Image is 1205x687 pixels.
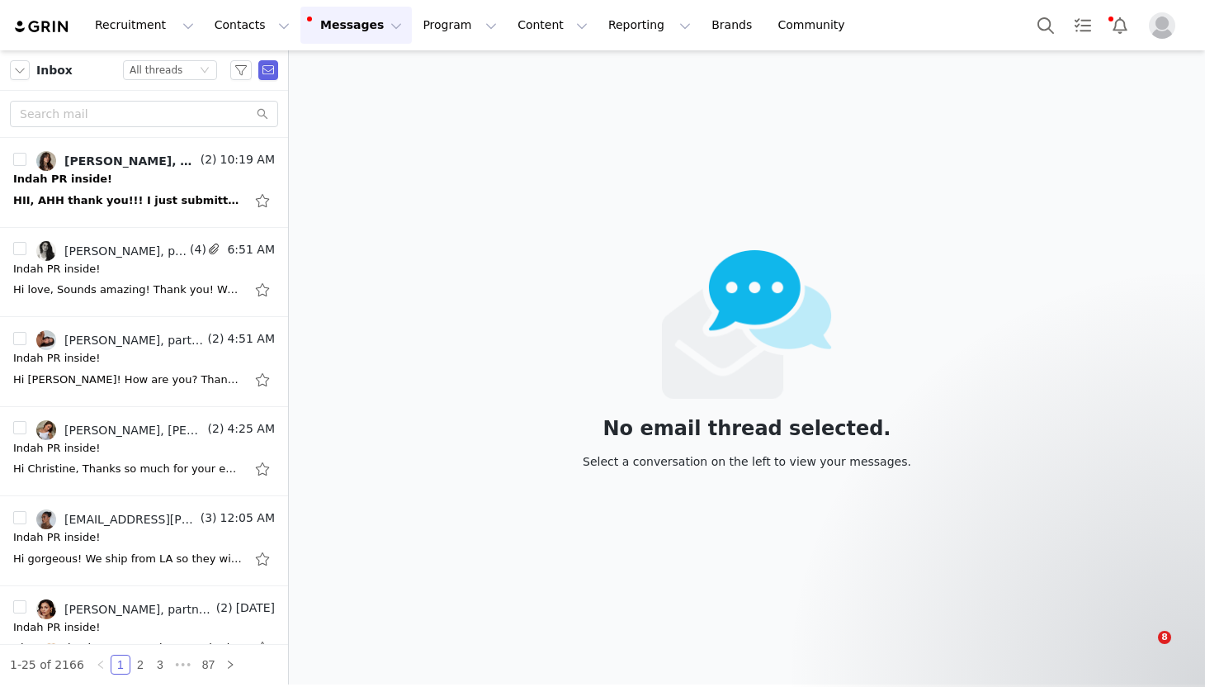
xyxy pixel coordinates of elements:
[187,241,206,258] span: (4)
[64,244,187,258] div: [PERSON_NAME], partnerships [DOMAIN_NAME], [EMAIL_ADDRESS][DOMAIN_NAME]
[64,154,197,168] div: [PERSON_NAME], partnerships [DOMAIN_NAME]
[36,62,73,79] span: Inbox
[13,529,100,546] div: Indah PR inside!
[662,250,833,399] img: emails-empty2x.png
[10,655,84,675] li: 1-25 of 2166
[205,7,300,44] button: Contacts
[13,440,100,457] div: Indah PR inside!
[150,655,170,675] li: 3
[85,7,204,44] button: Recruitment
[13,171,112,187] div: Indah PR inside!
[36,509,56,529] img: 0d1f2f69-7c66-490e-b177-f999e5bead61.jpg
[13,640,244,656] div: Ciao! 🫶🏼 Thank you so much! So excited xx On Thu, Aug 28, 2025 at 8:24 PM partnerships indahcloth...
[64,424,205,437] div: [PERSON_NAME], [PERSON_NAME], partnerships [DOMAIN_NAME]
[197,656,220,674] a: 87
[36,599,56,619] img: 2321e8c9-89b1-48bb-8d62-e4f3dba6d959--s.jpg
[220,655,240,675] li: Next Page
[36,599,213,619] a: [PERSON_NAME], partnerships [DOMAIN_NAME]
[1065,7,1101,44] a: Tasks
[36,330,56,350] img: 40b322d9-c435-48ad-8b58-f5bf8eae634e.jpg
[858,527,1188,642] iframe: Intercom notifications message
[1102,7,1138,44] button: Notifications
[64,334,205,347] div: [PERSON_NAME], partnerships [DOMAIN_NAME]
[768,7,862,44] a: Community
[200,65,210,77] i: icon: down
[13,19,71,35] img: grin logo
[13,619,100,636] div: Indah PR inside!
[36,151,197,171] a: [PERSON_NAME], partnerships [DOMAIN_NAME]
[10,101,278,127] input: Search mail
[36,241,187,261] a: [PERSON_NAME], partnerships [DOMAIN_NAME], [EMAIL_ADDRESS][DOMAIN_NAME]
[1158,631,1171,644] span: 8
[64,513,197,526] div: [EMAIL_ADDRESS][PERSON_NAME][DOMAIN_NAME], partnerships [DOMAIN_NAME]
[170,655,196,675] span: •••
[257,108,268,120] i: icon: search
[13,192,244,209] div: HII, AHH thank you!!! I just submitted <3 Talk soon, Kayla On Thursday, August 28, 2025 at 08:24:...
[258,60,278,80] span: Send Email
[96,660,106,670] i: icon: left
[151,656,169,674] a: 3
[413,7,507,44] button: Program
[36,241,56,261] img: 1d4d010c-1f53-43be-91af-57dbe3a83e23.jpg
[170,655,196,675] li: Next 3 Pages
[1028,7,1064,44] button: Search
[508,7,598,44] button: Content
[36,151,56,171] img: 64948c6f-1b1f-4d6f-910f-997a5166ce3a.jpg
[300,7,412,44] button: Messages
[36,420,205,440] a: [PERSON_NAME], [PERSON_NAME], partnerships [DOMAIN_NAME]
[64,603,213,616] div: [PERSON_NAME], partnerships [DOMAIN_NAME]
[130,655,150,675] li: 2
[131,656,149,674] a: 2
[13,372,244,388] div: Hi Christine! How are you? Thanks you for the email! I’ve already chosen my pieces 🤍 I also loved...
[13,350,100,367] div: Indah PR inside!
[1149,12,1175,39] img: placeholder-profile.jpg
[13,551,244,567] div: Hi gorgeous! We ship from LA so they will 100% arrive in time! So excited to see you in these! XX
[1139,12,1192,39] button: Profile
[111,656,130,674] a: 1
[1124,631,1164,670] iframe: Intercom live chat
[225,660,235,670] i: icon: right
[583,419,911,438] div: No email thread selected.
[91,655,111,675] li: Previous Page
[702,7,767,44] a: Brands
[13,282,244,298] div: Hi love, Sounds amazing! Thank you! Would love to gift Lola as well! Feel free to send her select...
[13,261,100,277] div: Indah PR inside!
[36,509,197,529] a: [EMAIL_ADDRESS][PERSON_NAME][DOMAIN_NAME], partnerships [DOMAIN_NAME]
[36,330,205,350] a: [PERSON_NAME], partnerships [DOMAIN_NAME]
[36,420,56,440] img: a86d6ce8-0c24-4835-9552-7fdc232ce7cf.jpg
[598,7,701,44] button: Reporting
[196,655,221,675] li: 87
[583,452,911,471] div: Select a conversation on the left to view your messages.
[130,61,182,79] div: All threads
[13,461,244,477] div: Hi Christine, Thanks so much for your email! I absolutely loveeee these pieces, just submitted my...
